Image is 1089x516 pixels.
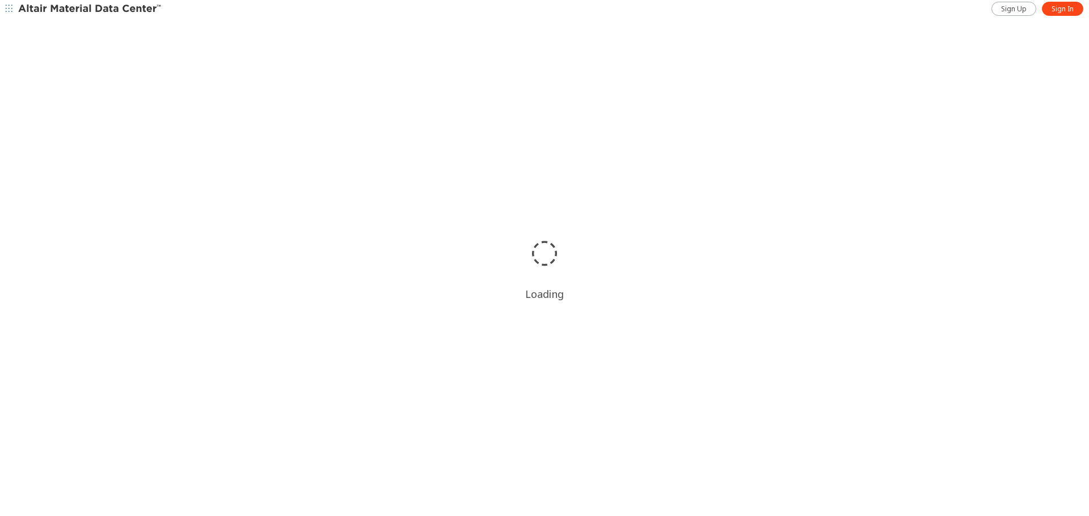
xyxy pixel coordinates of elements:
[1042,2,1083,16] a: Sign In
[525,287,564,301] div: Loading
[1001,5,1027,14] span: Sign Up
[1052,5,1074,14] span: Sign In
[991,2,1036,16] a: Sign Up
[18,3,163,15] img: Altair Material Data Center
